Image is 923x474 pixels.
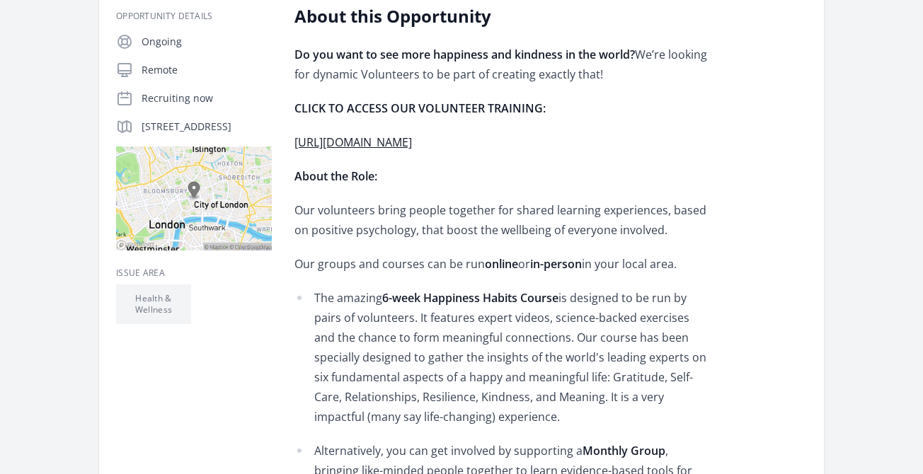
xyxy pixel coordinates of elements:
[142,35,272,49] p: Ongoing
[294,288,709,427] li: The amazing is designed to be run by pairs of volunteers. It features expert videos, science-back...
[294,200,709,240] p: Our volunteers bring people together for shared learning experiences, based on positive psycholog...
[116,267,272,279] h3: Issue area
[382,290,558,306] strong: 6-week Happiness Habits Course
[294,168,377,184] strong: About the Role:
[485,256,518,272] strong: online
[294,254,709,274] p: Our groups and courses can be run or in your local area.
[294,134,412,150] a: [URL][DOMAIN_NAME]
[116,11,272,22] h3: Opportunity Details
[530,256,582,272] strong: in-person
[583,443,665,458] strong: Monthly Group
[116,146,272,250] img: Map
[294,100,546,116] strong: CLICK TO ACCESS OUR VOLUNTEER TRAINING:
[294,47,635,62] strong: Do you want to see more happiness and kindness in the world?
[142,63,272,77] p: Remote
[116,284,191,324] li: Health & Wellness
[294,45,709,84] p: We’re looking for dynamic Volunteers to be part of creating exactly that!
[142,91,272,105] p: Recruiting now
[294,5,709,28] h2: About this Opportunity
[142,120,272,134] p: [STREET_ADDRESS]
